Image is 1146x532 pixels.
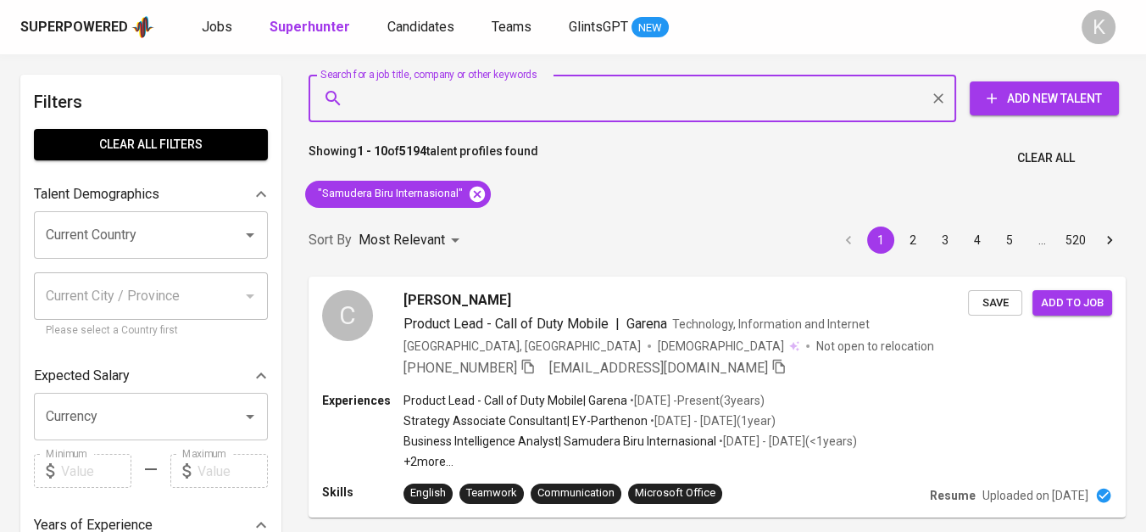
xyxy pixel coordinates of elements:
[615,314,620,334] span: |
[403,453,857,470] p: +2 more ...
[309,143,538,174] p: Showing of talent profiles found
[131,14,154,40] img: app logo
[309,277,1126,518] a: C[PERSON_NAME]Product Lead - Call of Duty Mobile|GarenaTechnology, Information and Internet[GEOGR...
[238,223,262,247] button: Open
[816,338,934,355] p: Not open to relocation
[549,360,768,376] span: [EMAIL_ADDRESS][DOMAIN_NAME]
[202,19,232,35] span: Jobs
[309,230,352,250] p: Sort By
[983,88,1105,109] span: Add New Talent
[492,19,531,35] span: Teams
[305,181,491,208] div: "Samudera Biru Internasional"
[1017,148,1075,169] span: Clear All
[1096,227,1123,254] button: Go to next page
[270,19,350,35] b: Superhunter
[403,316,609,332] span: Product Lead - Call of Duty Mobile
[569,17,669,38] a: GlintsGPT NEW
[1028,232,1055,249] div: …
[34,88,268,115] h6: Filters
[359,230,445,250] p: Most Relevant
[322,392,403,409] p: Experiences
[627,392,765,409] p: • [DATE] - Present ( 3 years )
[631,20,669,36] span: NEW
[867,227,894,254] button: page 1
[387,17,458,38] a: Candidates
[359,225,465,256] div: Most Relevant
[305,186,473,202] span: "Samudera Biru Internasional"
[403,338,641,355] div: [GEOGRAPHIC_DATA], [GEOGRAPHIC_DATA]
[964,227,991,254] button: Go to page 4
[648,412,776,429] p: • [DATE] - [DATE] ( 1 year )
[403,433,716,450] p: Business Intelligence Analyst | Samudera Biru Internasional
[930,487,976,504] p: Resume
[1010,143,1082,174] button: Clear All
[968,290,1022,316] button: Save
[270,17,353,38] a: Superhunter
[976,294,1014,313] span: Save
[672,317,870,331] span: Technology, Information and Internet
[658,338,787,355] span: [DEMOGRAPHIC_DATA]
[970,81,1119,115] button: Add New Talent
[20,14,154,40] a: Superpoweredapp logo
[403,360,517,376] span: [PHONE_NUMBER]
[34,359,268,393] div: Expected Salary
[1060,227,1091,254] button: Go to page 520
[569,19,628,35] span: GlintsGPT
[34,366,130,386] p: Expected Salary
[403,290,511,311] span: [PERSON_NAME]
[716,433,857,450] p: • [DATE] - [DATE] ( <1 years )
[492,17,535,38] a: Teams
[899,227,926,254] button: Go to page 2
[403,392,627,409] p: Product Lead - Call of Duty Mobile | Garena
[410,485,446,501] div: English
[403,412,648,429] p: Strategy Associate Consultant | EY-Parthenon
[34,184,159,204] p: Talent Demographics
[61,454,131,488] input: Value
[47,134,254,155] span: Clear All filters
[387,19,454,35] span: Candidates
[832,227,1126,254] nav: pagination navigation
[322,290,373,341] div: C
[996,227,1023,254] button: Go to page 5
[635,485,715,501] div: Microsoft Office
[34,129,268,160] button: Clear All filters
[322,484,403,501] p: Skills
[926,87,950,110] button: Clear
[197,454,268,488] input: Value
[982,487,1088,504] p: Uploaded on [DATE]
[466,485,517,501] div: Teamwork
[1082,10,1115,44] div: K
[399,144,426,158] b: 5194
[34,177,268,211] div: Talent Demographics
[537,485,615,501] div: Communication
[238,405,262,428] button: Open
[20,18,128,37] div: Superpowered
[202,17,236,38] a: Jobs
[932,227,959,254] button: Go to page 3
[1041,294,1104,313] span: Add to job
[357,144,387,158] b: 1 - 10
[46,322,256,339] p: Please select a Country first
[626,316,667,332] span: Garena
[1032,290,1112,316] button: Add to job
